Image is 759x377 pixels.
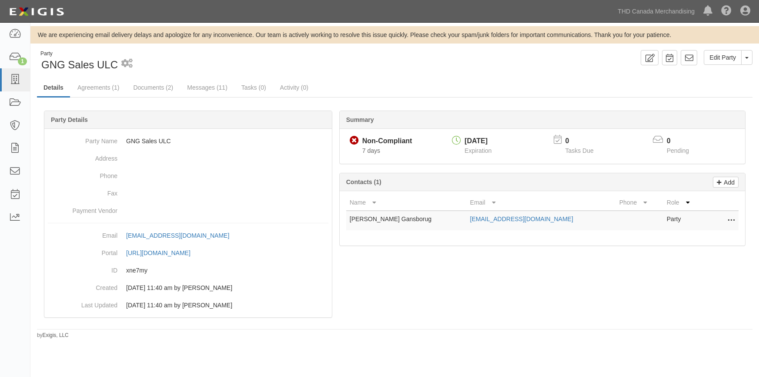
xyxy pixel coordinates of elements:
[362,136,412,146] div: Non-Compliant
[48,262,117,275] dt: ID
[565,136,604,146] p: 0
[346,116,374,123] b: Summary
[48,244,117,257] dt: Portal
[48,296,117,310] dt: Last Updated
[48,296,328,314] dd: 08/15/2025 11:40 am by Matt Rushing
[663,211,704,230] td: Party
[48,132,117,145] dt: Party Name
[126,232,239,239] a: [EMAIL_ADDRESS][DOMAIN_NAME]
[616,195,663,211] th: Phone
[48,167,117,180] dt: Phone
[346,178,381,185] b: Contacts (1)
[274,79,315,96] a: Activity (0)
[667,147,689,154] span: Pending
[235,79,273,96] a: Tasks (0)
[37,50,388,72] div: GNG Sales ULC
[127,79,180,96] a: Documents (2)
[41,59,118,71] span: GNG Sales ULC
[713,177,739,188] a: Add
[48,132,328,150] dd: GNG Sales ULC
[121,59,133,68] i: 2 scheduled workflows
[350,136,359,145] i: Non-Compliant
[18,57,27,65] div: 1
[7,4,67,20] img: logo-5460c22ac91f19d4615b14bd174203de0afe785f0fc80cf4dbbc73dc1793850b.png
[48,202,117,215] dt: Payment Vendor
[465,136,492,146] div: [DATE]
[722,177,735,187] p: Add
[126,231,229,240] div: [EMAIL_ADDRESS][DOMAIN_NAME]
[613,3,699,20] a: THD Canada Merchandising
[48,150,117,163] dt: Address
[667,136,700,146] p: 0
[362,147,380,154] span: Since 08/15/2025
[470,215,573,222] a: [EMAIL_ADDRESS][DOMAIN_NAME]
[704,50,742,65] a: Edit Party
[71,79,126,96] a: Agreements (1)
[565,147,593,154] span: Tasks Due
[346,211,467,230] td: [PERSON_NAME] Gansborug
[51,116,88,123] b: Party Details
[181,79,234,96] a: Messages (11)
[43,332,69,338] a: Exigis, LLC
[48,279,328,296] dd: 08/15/2025 11:40 am by Matt Rushing
[721,6,732,17] i: Help Center - Complianz
[37,79,70,98] a: Details
[346,195,467,211] th: Name
[37,332,69,339] small: by
[663,195,704,211] th: Role
[467,195,616,211] th: Email
[48,262,328,279] dd: xne7my
[126,249,200,256] a: [URL][DOMAIN_NAME]
[30,30,759,39] div: We are experiencing email delivery delays and apologize for any inconvenience. Our team is active...
[48,279,117,292] dt: Created
[48,227,117,240] dt: Email
[48,185,117,198] dt: Fax
[465,147,492,154] span: Expiration
[40,50,118,57] div: Party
